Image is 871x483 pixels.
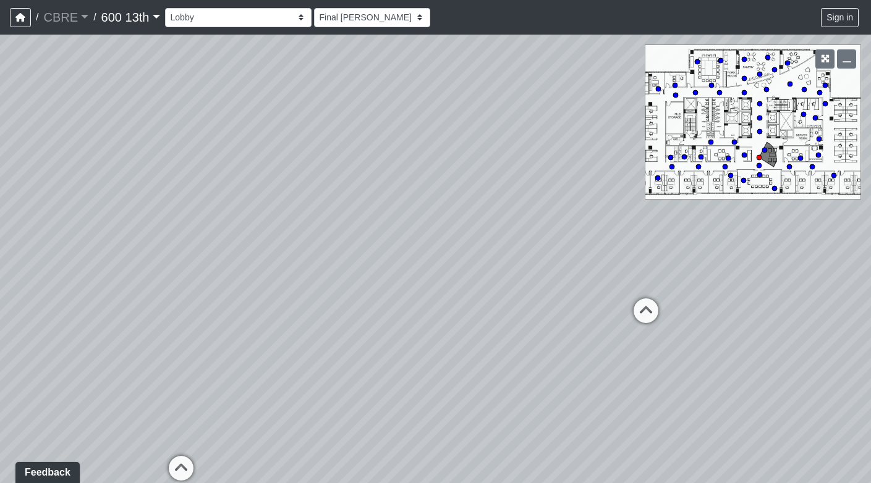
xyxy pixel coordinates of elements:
iframe: Ybug feedback widget [9,458,86,483]
a: CBRE [43,5,88,30]
a: 600 13th [101,5,160,30]
span: / [31,5,43,30]
span: / [88,5,101,30]
button: Sign in [821,8,859,27]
